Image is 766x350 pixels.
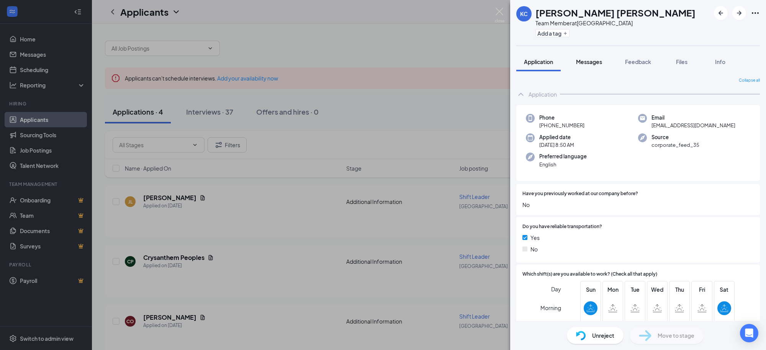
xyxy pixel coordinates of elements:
span: Application [524,58,553,65]
span: Messages [576,58,602,65]
span: Files [676,58,687,65]
span: Sat [717,285,731,294]
span: Move to stage [658,331,694,340]
span: English [539,161,587,168]
div: Team Member at [GEOGRAPHIC_DATA] [535,19,696,27]
span: Preferred language [539,153,587,160]
button: ArrowLeftNew [714,6,728,20]
svg: ArrowLeftNew [716,8,725,18]
span: Sun [584,285,597,294]
span: [DATE] 8:50 AM [539,141,574,149]
svg: ArrowRight [735,8,744,18]
span: corporate_feed_35 [651,141,699,149]
span: [PHONE_NUMBER] [539,122,584,129]
span: Fri [695,285,709,294]
span: Info [715,58,725,65]
div: Open Intercom Messenger [740,324,758,342]
div: Application [529,90,557,98]
span: No [530,245,538,253]
span: Collapse all [739,77,760,84]
span: Afternoon [535,318,561,332]
span: Thu [673,285,686,294]
span: Tue [628,285,642,294]
svg: Ellipses [751,8,760,18]
span: Phone [539,114,584,122]
span: Day [551,285,561,293]
span: Source [651,133,699,141]
span: No [522,200,754,209]
span: Applied date [539,133,574,141]
span: [EMAIL_ADDRESS][DOMAIN_NAME] [651,122,735,129]
svg: Plus [563,31,568,36]
span: Feedback [625,58,651,65]
button: PlusAdd a tag [535,29,570,37]
h1: [PERSON_NAME] [PERSON_NAME] [535,6,696,19]
span: Morning [540,301,561,315]
span: Email [651,114,735,122]
span: Wed [650,285,664,294]
svg: ChevronUp [516,90,525,99]
span: Which shift(s) are you available to work? (Check all that apply) [522,271,657,278]
span: Mon [606,285,620,294]
button: ArrowRight [732,6,746,20]
span: Have you previously worked at our company before? [522,190,638,197]
span: Yes [530,233,540,242]
span: Do you have reliable transportation? [522,223,602,230]
div: KC [520,10,528,18]
span: Unreject [592,331,614,340]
